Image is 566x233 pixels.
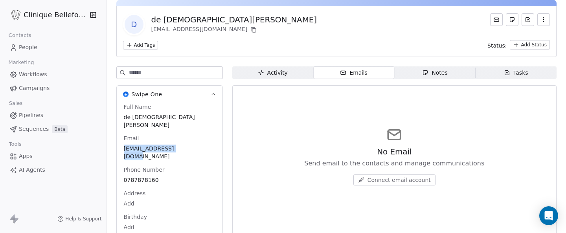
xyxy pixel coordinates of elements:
span: Help & Support [65,216,101,222]
span: Apps [19,152,33,160]
a: Pipelines [6,109,100,122]
div: Notes [422,69,447,77]
button: Swipe OneSwipe One [117,86,222,103]
span: Birthday [122,213,149,221]
span: Connect email account [368,176,431,184]
a: AI Agents [6,163,100,176]
a: Apps [6,150,100,163]
span: Email [122,134,141,142]
span: de [DEMOGRAPHIC_DATA][PERSON_NAME] [124,113,215,129]
button: Add Status [510,40,550,50]
span: Add [124,200,215,207]
span: Workflows [19,70,47,79]
img: Logo_Bellefontaine_Black.png [11,10,20,20]
span: Sales [6,97,26,109]
button: Add Tags [123,41,158,50]
span: Tools [6,138,25,150]
span: Campaigns [19,84,50,92]
span: Add [124,223,215,231]
div: Tasks [504,69,528,77]
button: Clinique Bellefontaine [9,8,84,22]
span: Beta [52,125,68,133]
span: Clinique Bellefontaine [24,10,88,20]
span: Address [122,189,147,197]
span: Contacts [5,29,35,41]
span: Phone Number [122,166,166,174]
a: Workflows [6,68,100,81]
img: Swipe One [123,92,129,97]
span: [EMAIL_ADDRESS][DOMAIN_NAME] [124,145,215,160]
span: Send email to the contacts and manage communications [304,159,484,168]
span: Swipe One [132,90,162,98]
span: Full Name [122,103,153,111]
a: People [6,41,100,54]
span: No Email [377,146,412,157]
span: AI Agents [19,166,45,174]
div: Open Intercom Messenger [539,206,558,225]
div: Activity [258,69,288,77]
span: 0787878160 [124,176,215,184]
a: Help & Support [57,216,101,222]
span: d [125,15,143,34]
a: Campaigns [6,82,100,95]
div: de [DEMOGRAPHIC_DATA][PERSON_NAME] [151,14,317,25]
span: People [19,43,37,51]
span: Status: [487,42,507,50]
span: Sequences [19,125,49,133]
span: Pipelines [19,111,43,119]
span: Marketing [5,57,37,68]
button: Connect email account [353,174,436,185]
a: SequencesBeta [6,123,100,136]
div: [EMAIL_ADDRESS][DOMAIN_NAME] [151,25,317,35]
